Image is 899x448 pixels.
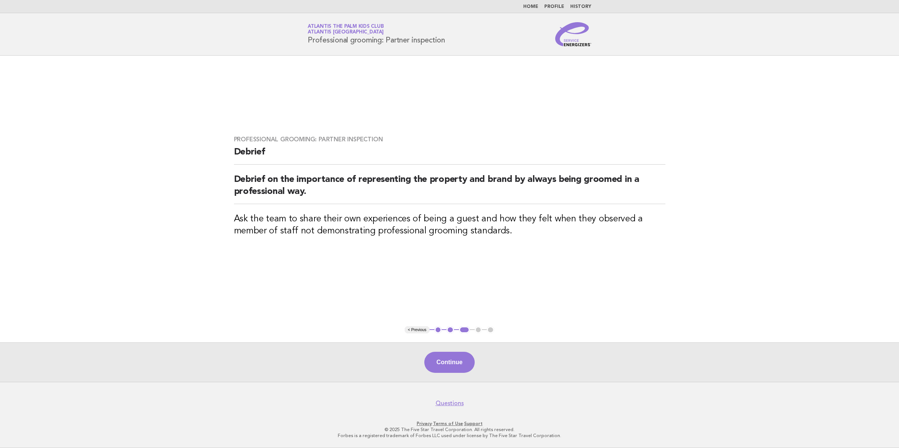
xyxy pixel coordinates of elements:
[544,5,564,9] a: Profile
[405,326,429,334] button: < Previous
[308,24,384,35] a: Atlantis The Palm Kids ClubAtlantis [GEOGRAPHIC_DATA]
[446,326,454,334] button: 2
[464,421,483,426] a: Support
[308,30,384,35] span: Atlantis [GEOGRAPHIC_DATA]
[424,352,474,373] button: Continue
[523,5,538,9] a: Home
[459,326,470,334] button: 3
[436,400,464,407] a: Questions
[570,5,591,9] a: History
[434,326,442,334] button: 1
[219,427,680,433] p: © 2025 The Five Star Travel Corporation. All rights reserved.
[308,24,445,44] h1: Professional grooming: Partner inspection
[234,136,665,143] h3: Professional grooming: Partner inspection
[219,433,680,439] p: Forbes is a registered trademark of Forbes LLC used under license by The Five Star Travel Corpora...
[219,421,680,427] p: · ·
[234,174,665,204] h2: Debrief on the importance of representing the property and brand by always being groomed in a pro...
[234,213,665,237] h3: Ask the team to share their own experiences of being a guest and how they felt when they observed...
[234,146,665,165] h2: Debrief
[555,22,591,46] img: Service Energizers
[417,421,432,426] a: Privacy
[433,421,463,426] a: Terms of Use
